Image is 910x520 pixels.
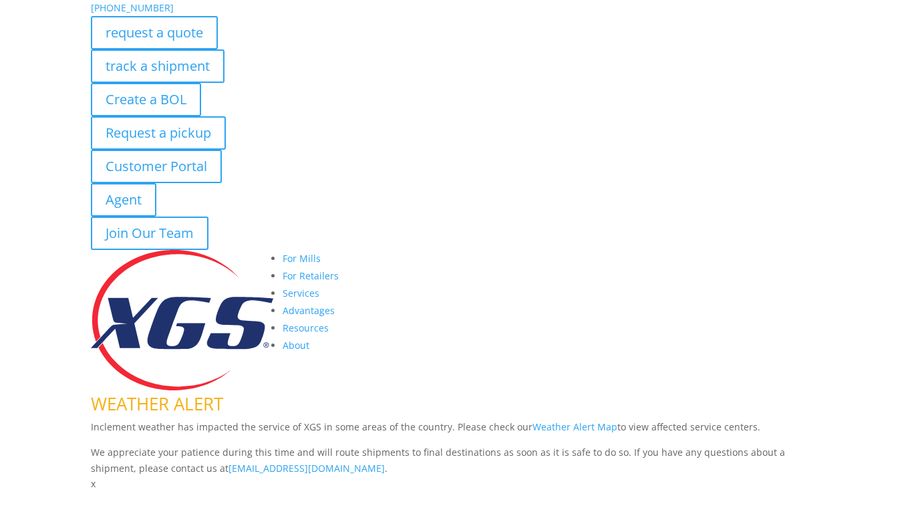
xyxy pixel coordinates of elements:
[91,476,819,492] p: x
[283,321,329,334] a: Resources
[91,492,819,519] h1: Contact Us
[91,444,819,477] p: We appreciate your patience during this time and will route shipments to final destinations as so...
[91,49,224,83] a: track a shipment
[283,304,335,317] a: Advantages
[91,16,218,49] a: request a quote
[283,269,339,282] a: For Retailers
[91,183,156,217] a: Agent
[91,217,208,250] a: Join Our Team
[283,287,319,299] a: Services
[91,419,819,444] p: Inclement weather has impacted the service of XGS in some areas of the country. Please check our ...
[533,420,617,433] a: Weather Alert Map
[91,83,201,116] a: Create a BOL
[91,116,226,150] a: Request a pickup
[283,252,321,265] a: For Mills
[91,150,222,183] a: Customer Portal
[91,392,223,416] span: WEATHER ALERT
[283,339,309,352] a: About
[229,462,385,475] a: [EMAIL_ADDRESS][DOMAIN_NAME]
[91,1,174,14] a: [PHONE_NUMBER]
